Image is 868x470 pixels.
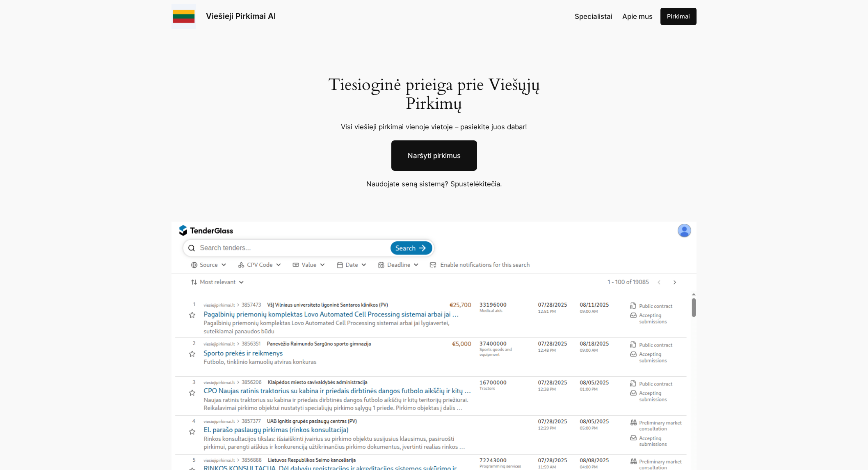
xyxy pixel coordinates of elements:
a: Viešieji Pirkimai AI [206,11,276,21]
a: čia [491,180,500,188]
a: Specialistai [575,11,612,22]
p: Naudojate seną sistemą? Spustelėkite . [307,179,561,189]
span: Apie mus [622,12,653,21]
span: Specialistai [575,12,612,21]
a: Naršyti pirkimus [391,140,477,171]
img: Viešieji pirkimai logo [171,4,196,29]
h1: Tiesioginė prieiga prie Viešųjų Pirkimų [318,76,550,113]
a: Pirkimai [660,8,697,25]
a: Apie mus [622,11,653,22]
p: Visi viešieji pirkimai vienoje vietoje – pasiekite juos dabar! [318,122,550,132]
nav: Navigation [575,11,653,22]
